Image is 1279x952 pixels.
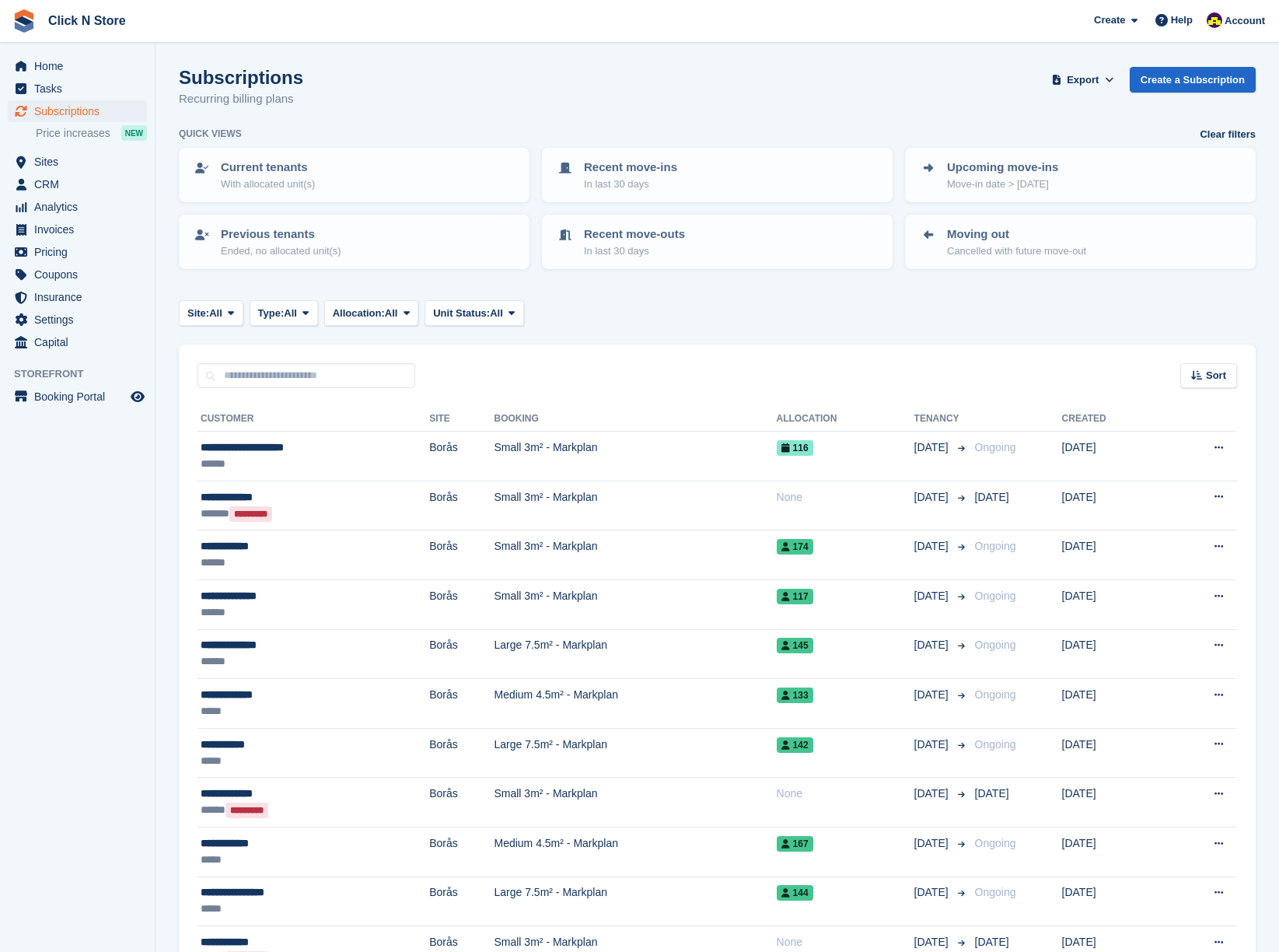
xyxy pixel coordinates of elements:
img: stora-icon-8386f47178a22dfd0bd8f6a31ec36ba5ce8667c1dd55bd0f319d3a0aa187defe.svg [12,9,36,33]
td: [DATE] [1062,481,1163,530]
th: Customer [197,407,429,432]
span: Ongoing [975,688,1016,701]
td: Borås [429,530,494,580]
span: [DATE] [914,835,952,852]
td: Borås [429,827,494,877]
td: Borås [429,579,494,629]
span: Site: [187,306,209,321]
span: Ongoing [975,639,1016,651]
td: Small 3m² - Markplan [494,778,776,828]
button: Allocation: All [324,300,419,326]
div: None [777,786,914,802]
span: Help [1171,12,1193,28]
a: Clear filters [1200,127,1256,142]
h6: Quick views [179,127,242,141]
span: [DATE] [914,538,952,555]
span: [DATE] [975,787,1009,800]
span: 117 [777,589,813,604]
p: Moving out [947,226,1086,243]
td: [DATE] [1062,530,1163,580]
td: [DATE] [1062,432,1163,481]
span: 133 [777,688,813,703]
p: With allocated unit(s) [221,177,315,192]
a: menu [8,219,147,240]
th: Created [1062,407,1163,432]
span: [DATE] [914,439,952,456]
a: menu [8,55,147,77]
td: Borås [429,877,494,926]
span: Ongoing [975,837,1016,849]
p: Move-in date > [DATE] [947,177,1058,192]
a: menu [8,286,147,308]
p: Previous tenants [221,226,341,243]
a: menu [8,331,147,353]
td: Small 3m² - Markplan [494,481,776,530]
span: Storefront [14,366,155,382]
span: CRM [34,173,128,195]
p: Upcoming move-ins [947,159,1058,177]
a: Current tenants With allocated unit(s) [180,149,528,201]
a: menu [8,309,147,331]
td: Large 7.5m² - Markplan [494,629,776,679]
p: Ended, no allocated unit(s) [221,243,341,259]
span: Tasks [34,78,128,100]
span: All [209,306,222,321]
span: [DATE] [914,687,952,703]
a: menu [8,264,147,285]
p: Cancelled with future move-out [947,243,1086,259]
span: Allocation: [333,306,385,321]
span: [DATE] [975,491,1009,503]
td: Small 3m² - Markplan [494,579,776,629]
span: Ongoing [975,738,1016,751]
span: Booking Portal [34,386,128,408]
span: All [385,306,398,321]
td: Medium 4.5m² - Markplan [494,827,776,877]
td: [DATE] [1062,728,1163,778]
a: Click N Store [42,8,132,33]
span: Capital [34,331,128,353]
td: Borås [429,778,494,828]
th: Tenancy [914,407,969,432]
td: Small 3m² - Markplan [494,530,776,580]
span: 116 [777,440,813,456]
span: Analytics [34,196,128,218]
span: Settings [34,309,128,331]
p: In last 30 days [584,243,685,259]
p: Current tenants [221,159,315,177]
th: Site [429,407,494,432]
td: Borås [429,629,494,679]
a: Price increases NEW [36,124,147,142]
a: Create a Subscription [1130,67,1256,93]
span: [DATE] [975,936,1009,948]
span: Ongoing [975,590,1016,602]
h1: Subscriptions [179,67,303,88]
span: Export [1067,72,1099,88]
span: Home [34,55,128,77]
span: Pricing [34,241,128,263]
a: menu [8,173,147,195]
span: Insurance [34,286,128,308]
p: In last 30 days [584,177,677,192]
td: [DATE] [1062,579,1163,629]
span: 142 [777,737,813,753]
a: menu [8,241,147,263]
td: Medium 4.5m² - Markplan [494,679,776,729]
td: [DATE] [1062,778,1163,828]
span: Unit Status: [433,306,490,321]
span: [DATE] [914,884,952,901]
td: Small 3m² - Markplan [494,432,776,481]
span: 174 [777,539,813,555]
span: [DATE] [914,588,952,604]
a: Previous tenants Ended, no allocated unit(s) [180,216,528,268]
div: None [777,489,914,506]
td: [DATE] [1062,679,1163,729]
a: menu [8,196,147,218]
td: [DATE] [1062,827,1163,877]
button: Unit Status: All [425,300,523,326]
span: Account [1225,13,1265,29]
span: Create [1094,12,1125,28]
td: [DATE] [1062,877,1163,926]
span: [DATE] [914,934,952,950]
td: Borås [429,432,494,481]
p: Recurring billing plans [179,90,303,108]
